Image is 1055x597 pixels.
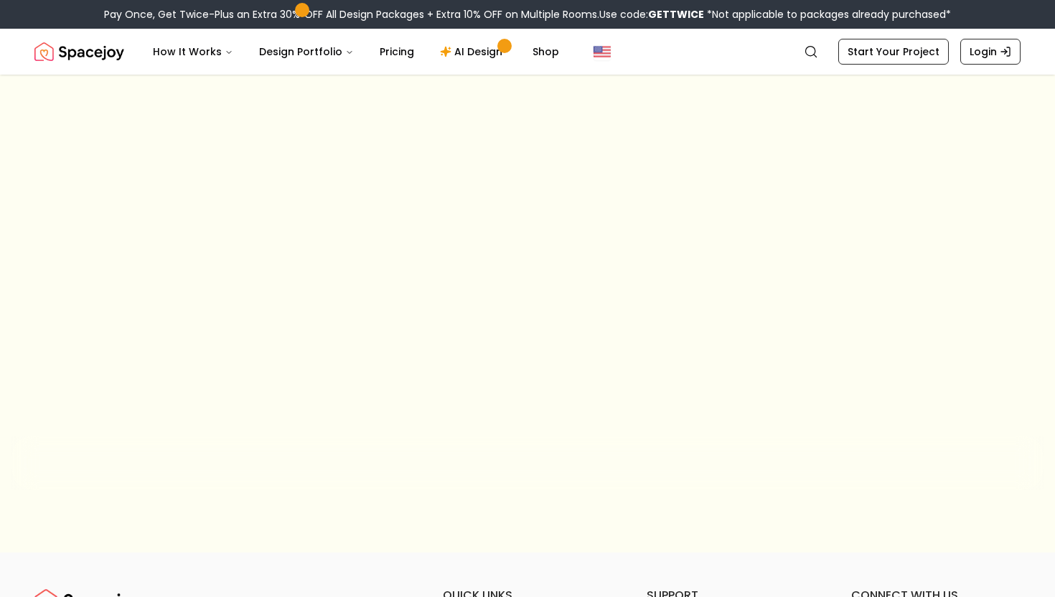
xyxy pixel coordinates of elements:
[248,37,365,66] button: Design Portfolio
[521,37,571,66] a: Shop
[104,7,951,22] div: Pay Once, Get Twice-Plus an Extra 30% OFF All Design Packages + Extra 10% OFF on Multiple Rooms.
[704,7,951,22] span: *Not applicable to packages already purchased*
[34,37,124,66] a: Spacejoy
[838,39,949,65] a: Start Your Project
[368,37,426,66] a: Pricing
[648,7,704,22] b: GETTWICE
[34,37,124,66] img: Spacejoy Logo
[960,39,1021,65] a: Login
[34,29,1021,75] nav: Global
[141,37,245,66] button: How It Works
[594,43,611,60] img: United States
[141,37,571,66] nav: Main
[428,37,518,66] a: AI Design
[599,7,704,22] span: Use code:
